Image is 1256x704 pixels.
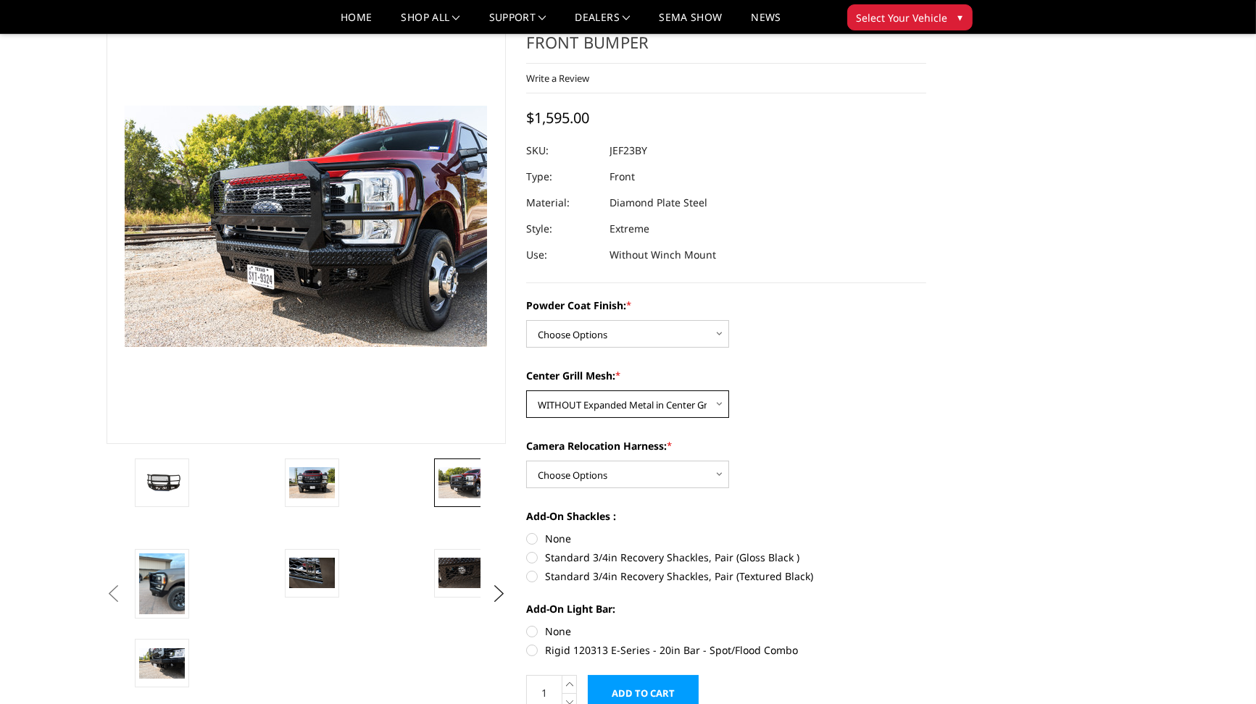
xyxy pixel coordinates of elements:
label: Powder Coat Finish: [526,298,926,313]
dt: SKU: [526,138,599,164]
span: Select Your Vehicle [857,10,948,25]
img: 2023-2025 Ford F250-350 - FT Series - Extreme Front Bumper [438,467,484,498]
label: None [526,624,926,639]
a: Dealers [575,12,631,33]
span: ▾ [958,9,963,25]
label: Add-On Light Bar: [526,601,926,616]
dd: Front [610,164,635,190]
img: 2023-2025 Ford F250-350 - FT Series - Extreme Front Bumper [139,472,185,493]
label: Rigid 120313 E-Series - 20in Bar - Spot/Flood Combo [526,642,926,658]
label: Center Grill Mesh: [526,368,926,383]
dd: Extreme [610,216,649,242]
dt: Style: [526,216,599,242]
button: Next [488,583,510,605]
dd: Without Winch Mount [610,242,716,268]
button: Previous [103,583,125,605]
dt: Material: [526,190,599,216]
img: 2023-2025 Ford F250-350 - FT Series - Extreme Front Bumper [438,558,484,588]
a: SEMA Show [659,12,722,33]
button: Select Your Vehicle [847,4,973,30]
h1: [DATE]-[DATE] Ford F250-350 - FT Series - Extreme Front Bumper [526,9,926,64]
a: Write a Review [526,72,589,85]
label: Standard 3/4in Recovery Shackles, Pair (Textured Black) [526,569,926,584]
a: shop all [402,12,460,33]
a: Home [341,12,372,33]
a: 2023-2025 Ford F250-350 - FT Series - Extreme Front Bumper [107,9,507,444]
a: News [751,12,781,33]
img: 2023-2025 Ford F250-350 - FT Series - Extreme Front Bumper [289,558,335,588]
label: Standard 3/4in Recovery Shackles, Pair (Gloss Black ) [526,550,926,565]
label: None [526,531,926,546]
dt: Type: [526,164,599,190]
dd: Diamond Plate Steel [610,190,707,216]
label: Add-On Shackles : [526,508,926,524]
dd: JEF23BY [610,138,647,164]
dt: Use: [526,242,599,268]
img: 2023-2025 Ford F250-350 - FT Series - Extreme Front Bumper [289,467,335,498]
span: $1,595.00 [526,108,589,127]
img: 2023-2025 Ford F250-350 - FT Series - Extreme Front Bumper [139,553,185,614]
iframe: Chat Widget [1184,634,1256,704]
a: Support [489,12,546,33]
img: 2023-2025 Ford F250-350 - FT Series - Extreme Front Bumper [139,648,185,679]
label: Camera Relocation Harness: [526,438,926,453]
